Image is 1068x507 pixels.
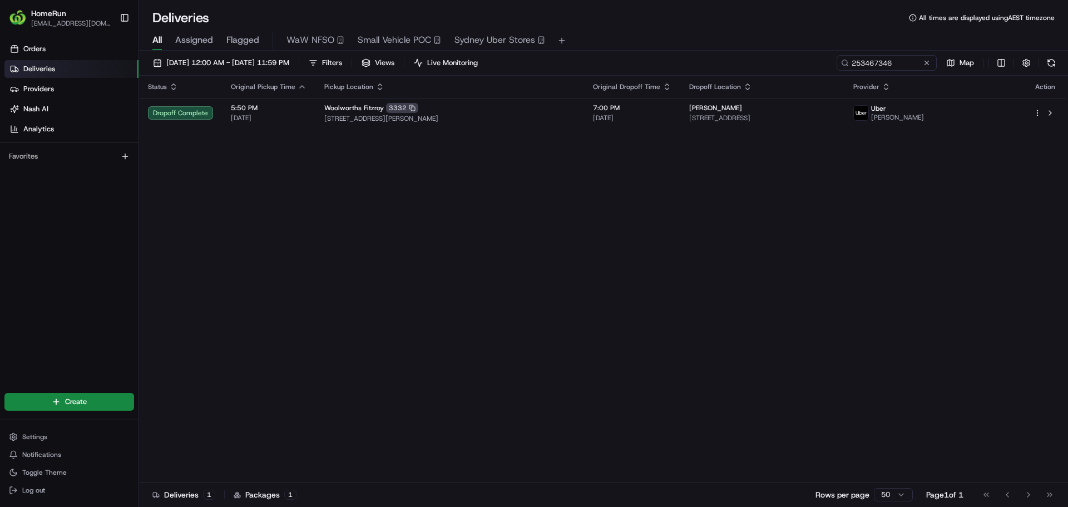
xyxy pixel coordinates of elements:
span: Create [65,397,87,407]
div: 1 [203,490,215,500]
span: WaW NFSO [286,33,334,47]
div: 1 [284,490,296,500]
span: Map [960,58,974,68]
span: [PERSON_NAME] [689,104,742,112]
button: Settings [4,429,134,445]
span: Deliveries [23,64,55,74]
div: Packages [234,489,296,500]
span: Providers [23,84,54,94]
h1: Deliveries [152,9,209,27]
button: HomeRun [31,8,66,19]
a: Deliveries [4,60,139,78]
span: Uber [871,104,886,113]
span: Dropoff Location [689,82,741,91]
span: Views [375,58,394,68]
button: Filters [304,55,347,71]
span: Nash AI [23,104,48,114]
span: All times are displayed using AEST timezone [919,13,1055,22]
span: [STREET_ADDRESS][PERSON_NAME] [324,114,575,123]
div: Page 1 of 1 [926,489,963,500]
div: Action [1034,82,1057,91]
span: Toggle Theme [22,468,67,477]
span: Original Dropoff Time [593,82,660,91]
button: Live Monitoring [409,55,483,71]
button: Refresh [1044,55,1059,71]
span: Original Pickup Time [231,82,295,91]
span: Pickup Location [324,82,373,91]
span: Woolworths Fitzroy [324,104,384,112]
button: HomeRunHomeRun[EMAIL_ADDRESS][DOMAIN_NAME] [4,4,115,31]
a: Providers [4,80,139,98]
span: Small Vehicle POC [358,33,431,47]
span: Assigned [175,33,213,47]
span: All [152,33,162,47]
button: Create [4,393,134,411]
p: Rows per page [815,489,869,500]
span: [STREET_ADDRESS] [689,114,835,122]
span: 7:00 PM [593,104,671,112]
button: Views [357,55,399,71]
span: Filters [322,58,342,68]
div: Favorites [4,147,134,165]
button: [EMAIL_ADDRESS][DOMAIN_NAME] [31,19,111,28]
span: Flagged [226,33,259,47]
span: Live Monitoring [427,58,478,68]
span: Log out [22,486,45,495]
button: Log out [4,483,134,498]
span: [DATE] [231,114,306,122]
a: Nash AI [4,100,139,118]
div: Deliveries [152,489,215,500]
a: Analytics [4,120,139,138]
span: Analytics [23,124,54,134]
button: [DATE] 12:00 AM - [DATE] 11:59 PM [148,55,294,71]
input: Type to search [837,55,937,71]
button: Notifications [4,447,134,462]
span: Notifications [22,450,61,459]
span: [PERSON_NAME] [871,113,924,122]
a: Orders [4,40,139,58]
span: Status [148,82,167,91]
span: [DATE] [593,114,671,122]
button: Map [941,55,979,71]
button: Toggle Theme [4,465,134,480]
img: uber-new-logo.jpeg [854,106,868,120]
span: Settings [22,432,47,441]
img: HomeRun [9,9,27,27]
span: 5:50 PM [231,104,306,112]
span: Orders [23,44,46,54]
div: 3332 [386,103,418,113]
span: Provider [853,82,879,91]
span: Sydney Uber Stores [454,33,535,47]
span: [DATE] 12:00 AM - [DATE] 11:59 PM [166,58,289,68]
